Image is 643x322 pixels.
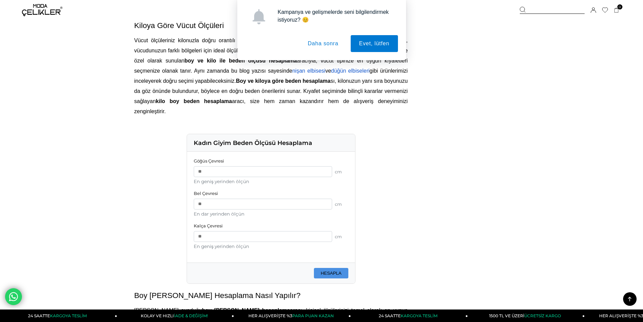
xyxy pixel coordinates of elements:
[524,313,561,318] span: ÜCRETSİZ KARGO
[272,8,398,24] div: Kampanya ve gelişmelerde seni bilgilendirmek istiyoruz? 😊
[184,58,297,64] b: boy ve kilo ile beden ölçüsü hesaplama
[351,309,468,322] a: 24 SAATTEKARGOYA TESLİM
[194,191,348,196] label: Bel Çevresi
[156,98,232,104] b: kilo boy beden hesaplama
[251,9,266,24] img: notification icon
[468,309,585,322] a: 1500 TL VE ÜZERİÜCRETSİZ KARGO
[194,244,348,249] div: En geniş yerinden ölçün
[174,313,208,318] span: İADE & DEĞİŞİM!
[234,309,351,322] a: HER ALIŞVERİŞTE %3PARA PUAN KAZAN
[187,134,355,152] div: Kadın Giyim Beden Ölçüsü Hesaplama
[194,211,348,217] div: En dar yerinden ölçün
[292,68,325,74] a: nişan elbisesi
[194,158,348,164] label: Göğüs Çevresi
[401,313,437,318] span: KARGOYA TESLİM
[299,35,347,52] button: Daha sonra
[335,202,348,207] span: cm
[117,309,234,322] a: KOLAY VE HIZLIİADE & DEĞİŞİM!
[351,35,398,52] button: Evet, lütfen
[0,309,117,322] a: 24 SAATTEKARGOYA TESLİM
[335,169,348,174] span: cm
[50,313,86,318] span: KARGOYA TESLİM
[236,78,330,84] b: Boy ve kiloya göre beden hesaplama
[194,179,348,184] div: En geniş yerinden ölçün
[134,291,301,300] span: Boy [PERSON_NAME] Hesaplama Nasıl Yapılır?
[292,313,334,318] span: PARA PUAN KAZAN
[202,307,290,313] b: boy [PERSON_NAME] hesaplama
[314,268,348,278] button: HESAPLA
[194,223,348,228] label: Kalça Çevresi
[335,234,348,239] span: cm
[331,68,370,74] a: düğün elbiseleri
